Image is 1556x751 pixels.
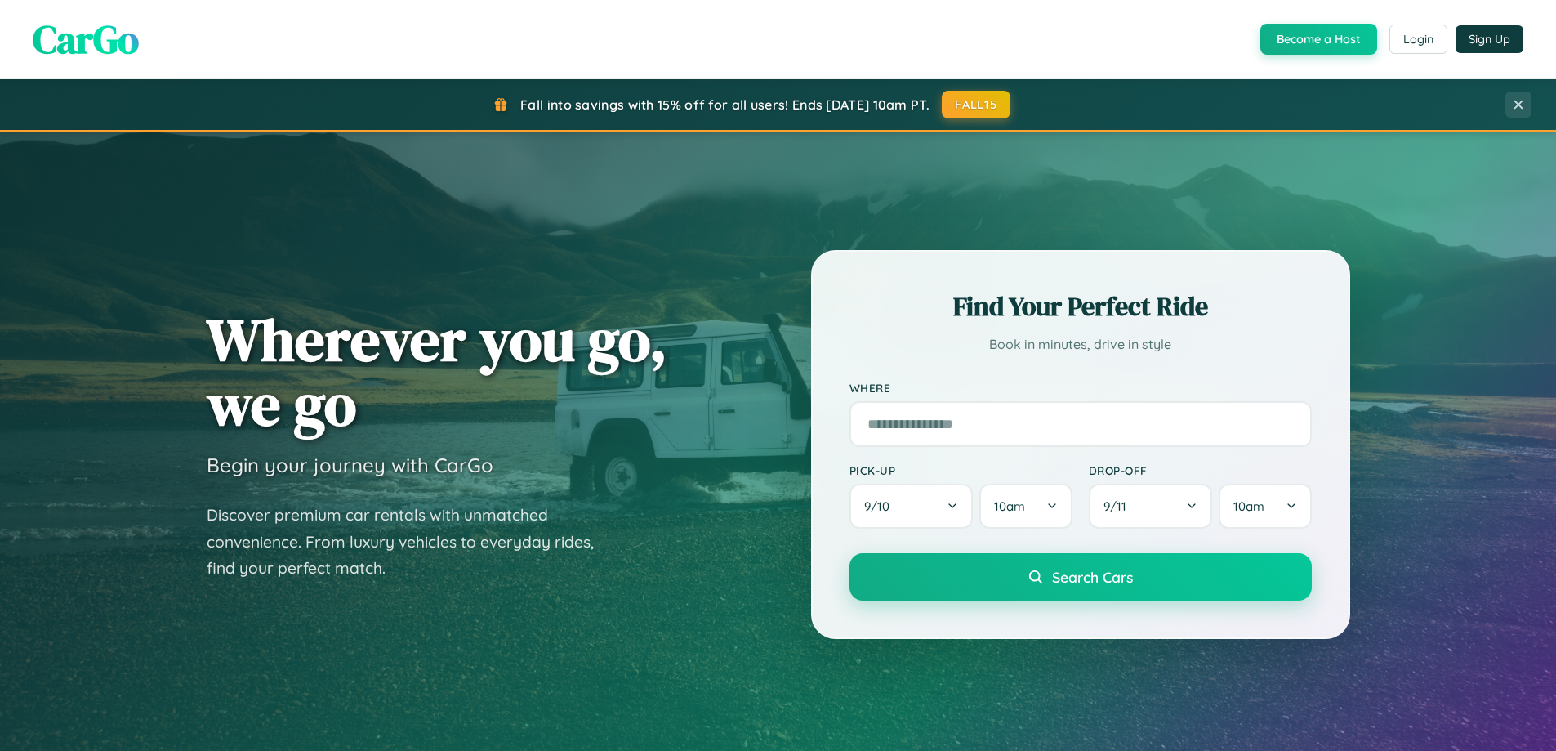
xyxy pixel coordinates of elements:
[849,484,974,529] button: 9/10
[849,553,1312,601] button: Search Cars
[849,333,1312,356] p: Book in minutes, drive in style
[1052,568,1133,586] span: Search Cars
[1219,484,1311,529] button: 10am
[520,96,930,113] span: Fall into savings with 15% off for all users! Ends [DATE] 10am PT.
[994,498,1025,514] span: 10am
[1089,463,1312,477] label: Drop-off
[849,463,1072,477] label: Pick-up
[864,498,898,514] span: 9 / 10
[1260,24,1377,55] button: Become a Host
[942,91,1010,118] button: FALL15
[1089,484,1213,529] button: 9/11
[849,288,1312,324] h2: Find Your Perfect Ride
[207,502,615,582] p: Discover premium car rentals with unmatched convenience. From luxury vehicles to everyday rides, ...
[1103,498,1135,514] span: 9 / 11
[1389,25,1447,54] button: Login
[207,453,493,477] h3: Begin your journey with CarGo
[1233,498,1264,514] span: 10am
[849,381,1312,395] label: Where
[207,307,667,436] h1: Wherever you go, we go
[979,484,1072,529] button: 10am
[1456,25,1523,53] button: Sign Up
[33,12,139,66] span: CarGo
